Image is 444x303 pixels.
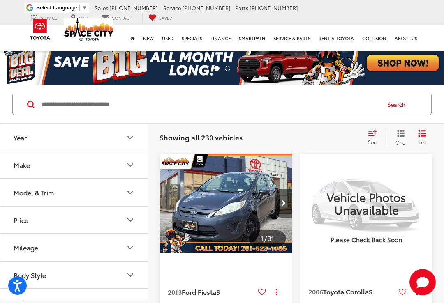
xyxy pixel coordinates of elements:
[308,287,395,296] a: 2006Toyota CorollaS
[79,5,80,11] span: ​
[109,4,158,11] span: [PHONE_NUMBER]
[386,129,412,146] button: Grid View
[364,129,386,146] button: Select sort value
[409,269,436,295] button: Toggle Chat Window
[25,16,55,43] img: Toyota
[178,25,206,51] a: Specials
[14,271,46,279] div: Body Style
[112,15,131,21] span: Contact
[41,15,57,21] span: Service
[269,285,284,299] button: Actions
[168,287,182,296] span: 2013
[323,287,369,296] span: Toyota Corolla
[412,129,432,146] button: List View
[0,151,148,178] button: MakeMake
[125,215,135,225] div: Price
[269,25,314,51] a: Service & Parts
[395,139,406,146] span: Grid
[159,154,293,253] a: 2013 Ford Fiesta S2013 Ford Fiesta S2013 Ford Fiesta S2013 Ford Fiesta S
[142,14,179,22] a: My Saved Vehicles
[308,287,323,296] span: 2006
[0,262,148,288] button: Body StyleBody Style
[409,269,436,295] svg: Start Chat
[168,287,255,296] a: 2013Ford FiestaS
[95,14,137,22] a: Contact
[125,133,135,142] div: Year
[82,5,87,11] span: ▼
[159,154,293,253] div: 2013 Ford Fiesta S 0
[0,207,148,233] button: PricePrice
[182,4,231,11] span: [PHONE_NUMBER]
[25,14,63,22] a: Service
[79,15,88,21] span: Map
[158,25,178,51] a: Used
[95,4,108,11] span: Sales
[159,154,293,254] img: 2013 Ford Fiesta S
[0,179,148,206] button: Model & TrimModel & Trim
[268,234,274,243] span: 31
[182,287,216,296] span: Ford Fiesta
[36,5,87,11] a: Select Language​
[0,124,148,151] button: YearYear
[125,188,135,197] div: Model & Trim
[368,138,377,145] span: Sort
[14,161,30,169] div: Make
[261,234,264,243] span: 1
[14,243,38,251] div: Mileage
[216,287,220,296] span: S
[275,189,292,218] button: Next image
[0,234,148,261] button: MileageMileage
[14,188,54,196] div: Model & Trim
[300,154,432,253] img: Vehicle Photos Unavailable Please Check Back Soon
[300,154,432,253] a: VIEW_DETAILS
[391,25,421,51] a: About Us
[64,18,113,41] img: Space City Toyota
[276,289,277,295] span: dropdown dots
[125,270,135,280] div: Body Style
[314,25,358,51] a: Rent a Toyota
[160,132,243,142] span: Showing all 230 vehicles
[36,5,77,11] span: Select Language
[125,243,135,252] div: Mileage
[127,25,139,51] a: Home
[264,236,268,241] span: /
[41,94,380,114] input: Search by Make, Model, or Keyword
[14,216,28,224] div: Price
[380,94,417,115] button: Search
[369,287,372,296] span: S
[139,25,158,51] a: New
[235,25,269,51] a: SmartPath
[14,133,27,141] div: Year
[163,4,181,11] span: Service
[235,4,248,11] span: Parts
[418,138,426,145] span: List
[206,25,235,51] a: Finance
[125,160,135,170] div: Make
[250,4,298,11] span: [PHONE_NUMBER]
[65,14,94,22] a: Map
[358,25,391,51] a: Collision
[159,15,173,21] span: Saved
